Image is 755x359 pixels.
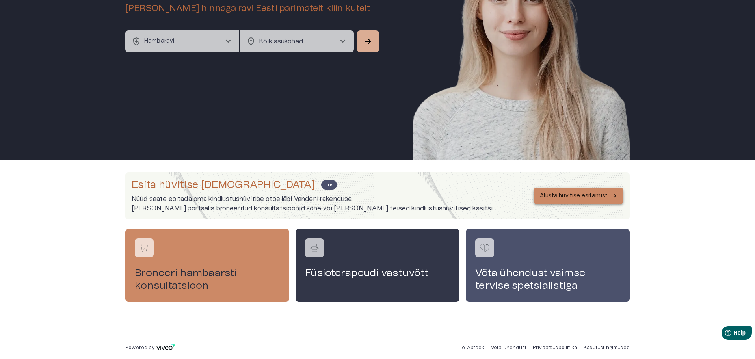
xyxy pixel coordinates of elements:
span: arrow_forward [363,37,373,46]
span: Uus [321,180,337,190]
img: Broneeri hambaarsti konsultatsioon logo [138,242,150,254]
a: Navigate to service booking [466,229,630,301]
a: Navigate to service booking [296,229,459,301]
p: Hambaravi [144,37,174,45]
span: chevron_right [223,37,233,46]
img: Võta ühendust vaimse tervise spetsialistiga logo [479,242,491,254]
p: Nüüd saate esitada oma kindlustushüvitise otse läbi Vandeni rakenduse. [132,194,494,204]
button: health_and_safetyHambaravichevron_right [125,30,239,52]
a: e-Apteek [462,345,484,350]
p: Alusta hüvitise esitamist [540,192,608,200]
p: [PERSON_NAME] portaalis broneeritud konsultatsioonid kohe või [PERSON_NAME] teised kindlustushüvi... [132,204,494,213]
span: location_on [246,37,256,46]
button: Alusta hüvitise esitamist [534,188,623,204]
h5: [PERSON_NAME] hinnaga ravi Eesti parimatelt kliinikutelt [125,3,381,14]
p: Võta ühendust [491,344,526,351]
img: Füsioterapeudi vastuvõtt logo [309,242,320,254]
h4: Füsioterapeudi vastuvõtt [305,267,450,279]
a: Kasutustingimused [584,345,630,350]
a: Navigate to service booking [125,229,289,301]
h4: Broneeri hambaarsti konsultatsioon [135,267,280,292]
p: Powered by [125,344,154,351]
h4: Esita hüvitise [DEMOGRAPHIC_DATA] [132,179,315,191]
iframe: Help widget launcher [694,323,755,345]
p: Kõik asukohad [259,37,325,46]
h4: Võta ühendust vaimse tervise spetsialistiga [475,267,620,292]
button: Search [357,30,379,52]
span: health_and_safety [132,37,141,46]
span: chevron_right [338,37,348,46]
a: Privaatsuspoliitika [533,345,577,350]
